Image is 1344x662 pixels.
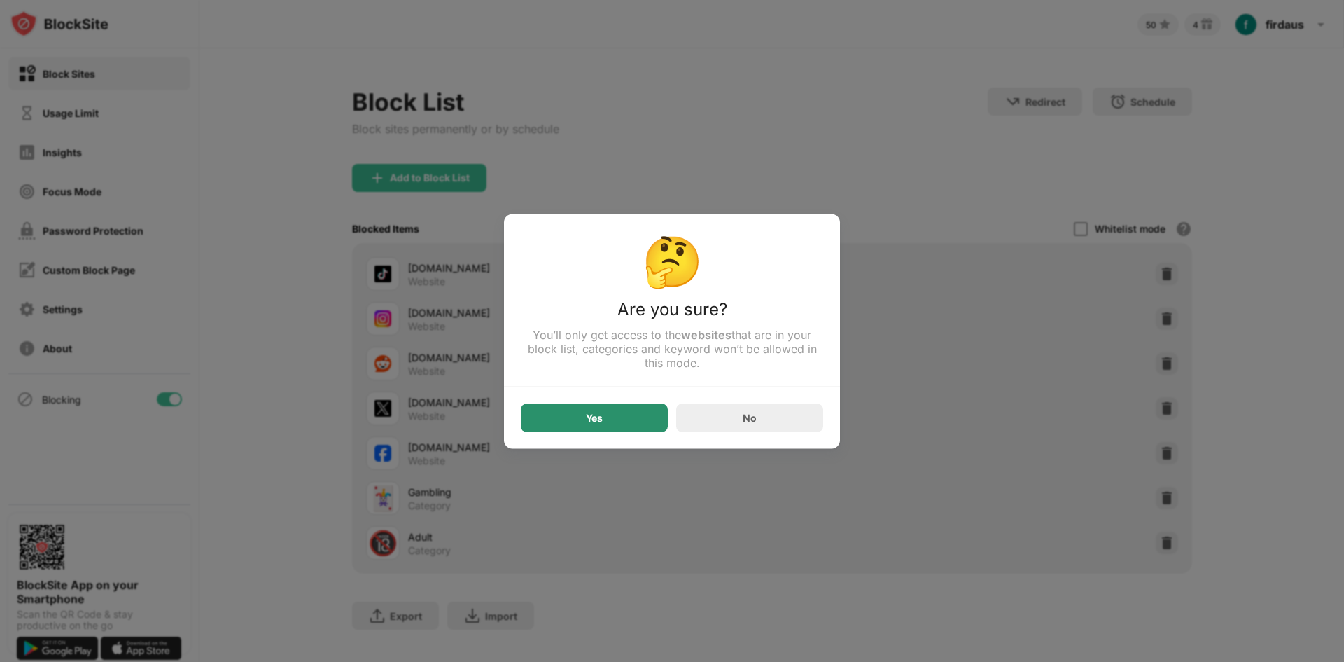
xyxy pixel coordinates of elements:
[521,298,823,327] div: Are you sure?
[521,230,823,290] div: 🤔
[521,327,823,369] div: You’ll only get access to the that are in your block list, categories and keyword won’t be allowe...
[681,327,731,341] strong: websites
[743,412,757,424] div: No
[586,412,603,423] div: Yes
